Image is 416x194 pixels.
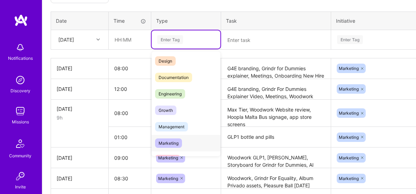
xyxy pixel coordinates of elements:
[109,59,151,78] input: HH:MM
[222,80,330,99] textarea: G4E branding, Grindr For Dummies Explainer Video, Meetings, Woodwork GLP-1 assets
[14,14,28,27] img: logo
[109,80,151,98] input: HH:MM
[339,155,359,160] span: Marketing
[222,100,330,127] textarea: Max Tier, Woodwork Website review, Hoopla Malta Bus signage, app store screens
[157,34,183,45] div: Enter Tag
[109,104,151,122] input: HH:MM
[151,12,221,30] th: Type
[13,104,27,118] img: teamwork
[339,135,359,140] span: Marketing
[8,55,33,62] div: Notifications
[155,89,185,99] span: Engineering
[155,138,182,148] span: Marketing
[339,86,359,92] span: Marketing
[222,128,330,147] textarea: GLP1 bottle and pills
[339,176,359,181] span: Marketing
[13,41,27,55] img: bell
[158,155,178,160] span: Marketing
[57,114,103,121] div: 9h
[155,106,176,115] span: Growth
[96,38,100,41] i: icon Chevron
[9,152,31,159] div: Community
[158,176,178,181] span: Marketing
[155,56,176,66] span: Design
[57,175,103,182] div: [DATE]
[13,169,27,183] img: Invite
[10,87,30,94] div: Discovery
[12,118,29,125] div: Missions
[57,85,103,93] div: [DATE]
[155,155,180,164] span: Meetings
[57,105,103,113] div: [DATE]
[15,183,26,191] div: Invite
[221,12,331,30] th: Task
[109,169,151,188] input: HH:MM
[13,73,27,87] img: discovery
[58,36,74,43] div: [DATE]
[222,59,330,78] textarea: G4E branding, Grindr for Dummies explainer, Meetings, Onboarding New Hire
[109,149,151,167] input: HH:MM
[57,65,103,72] div: [DATE]
[222,148,330,167] textarea: Woodwork GLP1, [PERSON_NAME], Storyboard for Grindr for Dummies, AI Documentation for Midjourney ...
[109,128,151,146] input: HH:MM
[222,169,330,188] textarea: Woodwork, Grindr For Equality, Album Privado assets, Pleasure Ball [DATE] Decks, and Max Tier
[339,110,359,116] span: Marketing
[337,34,363,45] div: Enter Tag
[57,154,103,161] div: [DATE]
[339,66,359,71] span: Marketing
[51,12,109,30] th: Date
[109,30,151,49] input: HH:MM
[155,73,192,82] span: Documentation
[114,17,146,24] div: Time
[12,135,29,152] img: Community
[155,122,188,131] span: Management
